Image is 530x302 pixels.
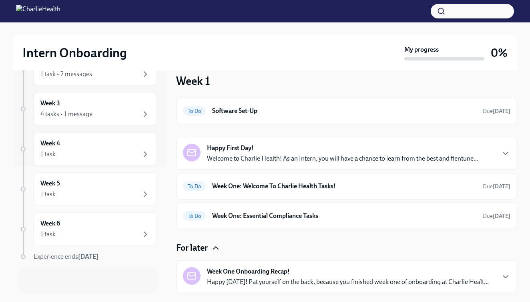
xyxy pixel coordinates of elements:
[212,211,476,220] h6: Week One: Essential Compliance Tasks
[212,182,476,191] h6: Week One: Welcome To Charlie Health Tasks!
[40,190,56,199] div: 1 task
[183,213,206,219] span: To Do
[40,219,60,228] h6: Week 6
[19,92,157,126] a: Week 34 tasks • 1 message
[19,212,157,246] a: Week 61 task
[483,183,510,190] span: September 9th, 2025 07:00
[207,267,290,276] strong: Week One Onboarding Recap!
[493,213,510,219] strong: [DATE]
[22,45,127,61] h2: Intern Onboarding
[40,110,92,119] div: 4 tasks • 1 message
[40,70,92,79] div: 1 task • 2 messages
[78,253,98,260] strong: [DATE]
[176,242,208,254] h4: For later
[40,150,56,159] div: 1 task
[176,74,210,88] h3: Week 1
[207,144,254,153] strong: Happy First Day!
[207,154,478,163] p: Welcome to Charlie Health! As an Intern, you will have a chance to learn from the best and fientu...
[404,45,439,54] strong: My progress
[483,108,510,115] span: Due
[207,278,489,286] p: Happy [DATE]! Pat yourself on the back, because you finished week one of onboarding at Charlie He...
[40,230,56,239] div: 1 task
[19,132,157,166] a: Week 41 task
[183,108,206,114] span: To Do
[19,172,157,206] a: Week 51 task
[183,209,510,222] a: To DoWeek One: Essential Compliance TasksDue[DATE]
[183,105,510,117] a: To DoSoftware Set-UpDue[DATE]
[212,107,476,115] h6: Software Set-Up
[34,253,98,260] span: Experience ends
[176,242,517,254] div: For later
[483,183,510,190] span: Due
[183,183,206,189] span: To Do
[40,99,60,108] h6: Week 3
[483,213,510,219] span: Due
[493,108,510,115] strong: [DATE]
[483,212,510,220] span: September 9th, 2025 07:00
[40,179,60,188] h6: Week 5
[183,180,510,193] a: To DoWeek One: Welcome To Charlie Health Tasks!Due[DATE]
[491,46,508,60] h3: 0%
[493,183,510,190] strong: [DATE]
[40,139,60,148] h6: Week 4
[16,5,60,18] img: CharlieHealth
[483,107,510,115] span: September 3rd, 2025 07:00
